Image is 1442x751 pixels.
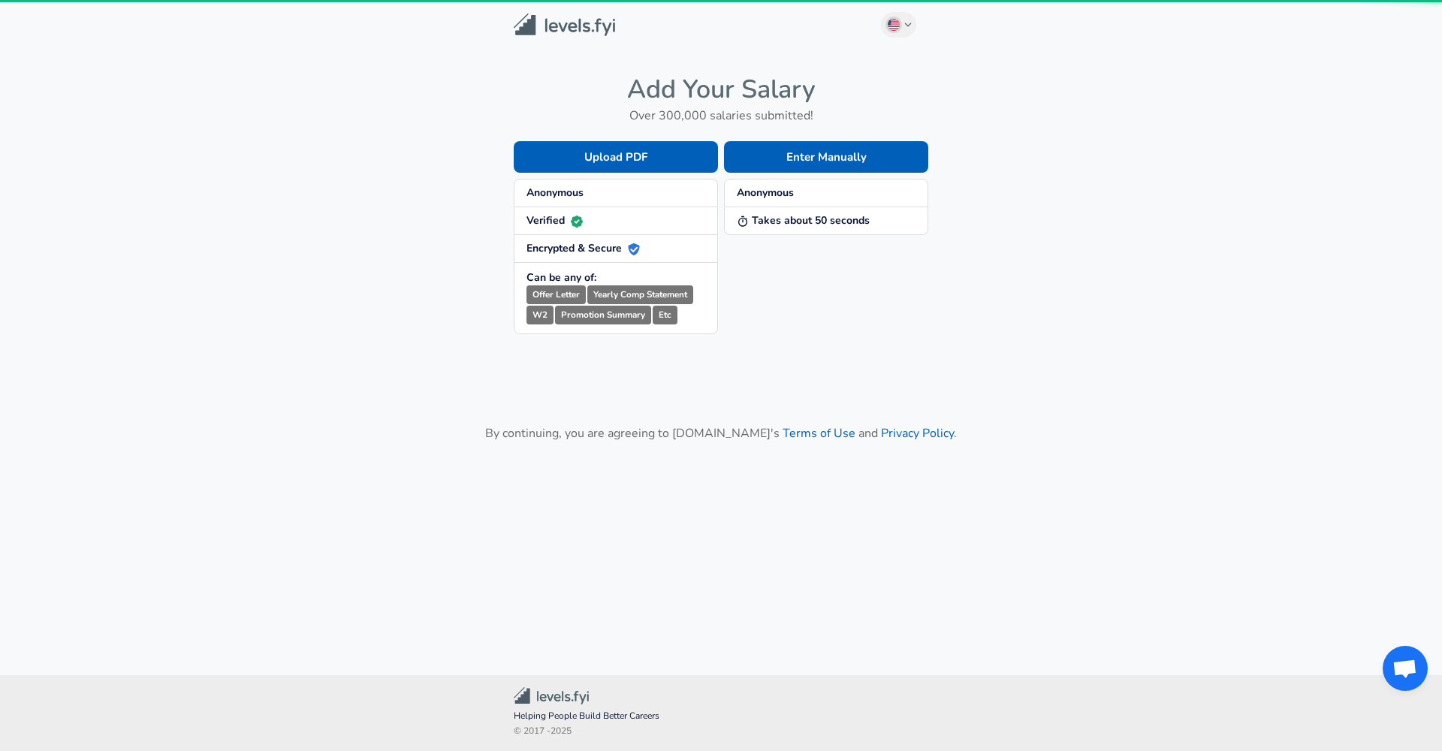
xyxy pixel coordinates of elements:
img: English (US) [888,19,900,31]
a: Terms of Use [783,425,855,442]
strong: Verified [526,213,583,228]
div: Open chat [1383,646,1428,691]
strong: Encrypted & Secure [526,241,640,255]
strong: Can be any of: [526,270,596,285]
img: Levels.fyi [514,14,615,37]
small: Offer Letter [526,285,586,304]
img: Levels.fyi Community [514,687,589,704]
button: English (US) [881,12,917,38]
strong: Anonymous [737,185,794,200]
small: W2 [526,306,554,324]
h4: Add Your Salary [514,74,928,105]
strong: Takes about 50 seconds [737,213,870,228]
h6: Over 300,000 salaries submitted! [514,105,928,126]
small: Yearly Comp Statement [587,285,693,304]
button: Enter Manually [724,141,928,173]
a: Privacy Policy [881,425,954,442]
small: Etc [653,306,677,324]
small: Promotion Summary [555,306,651,324]
button: Upload PDF [514,141,718,173]
span: © 2017 - 2025 [514,724,928,739]
span: Helping People Build Better Careers [514,709,928,724]
strong: Anonymous [526,185,584,200]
